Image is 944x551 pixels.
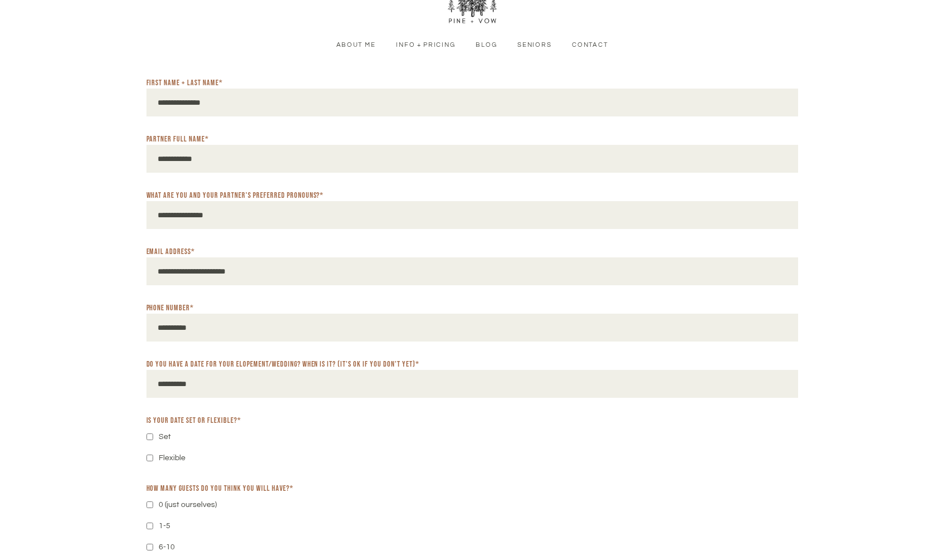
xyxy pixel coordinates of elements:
[146,78,223,88] label: First Name + Last Name
[146,416,241,426] label: Is your date set or flexible?
[468,40,505,50] a: Blog
[146,359,419,369] label: Do you have a date for your elopement/wedding? When is it? (It's ok if you don't yet)
[159,450,185,466] label: Flexible
[329,40,383,50] a: About Me
[565,40,615,50] a: Contact
[159,429,171,445] label: Set
[146,303,194,313] label: Phone Number
[159,518,170,534] label: 1-5
[510,40,559,50] a: Seniors
[146,191,324,201] label: What are you and your partner's preferred pronouns?
[389,40,463,50] a: Info + Pricing
[146,484,294,494] label: How many guests do you think you will have?
[146,134,209,144] label: Partner Full Name
[159,497,217,513] label: 0 (just ourselves)
[146,247,195,257] label: Email address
